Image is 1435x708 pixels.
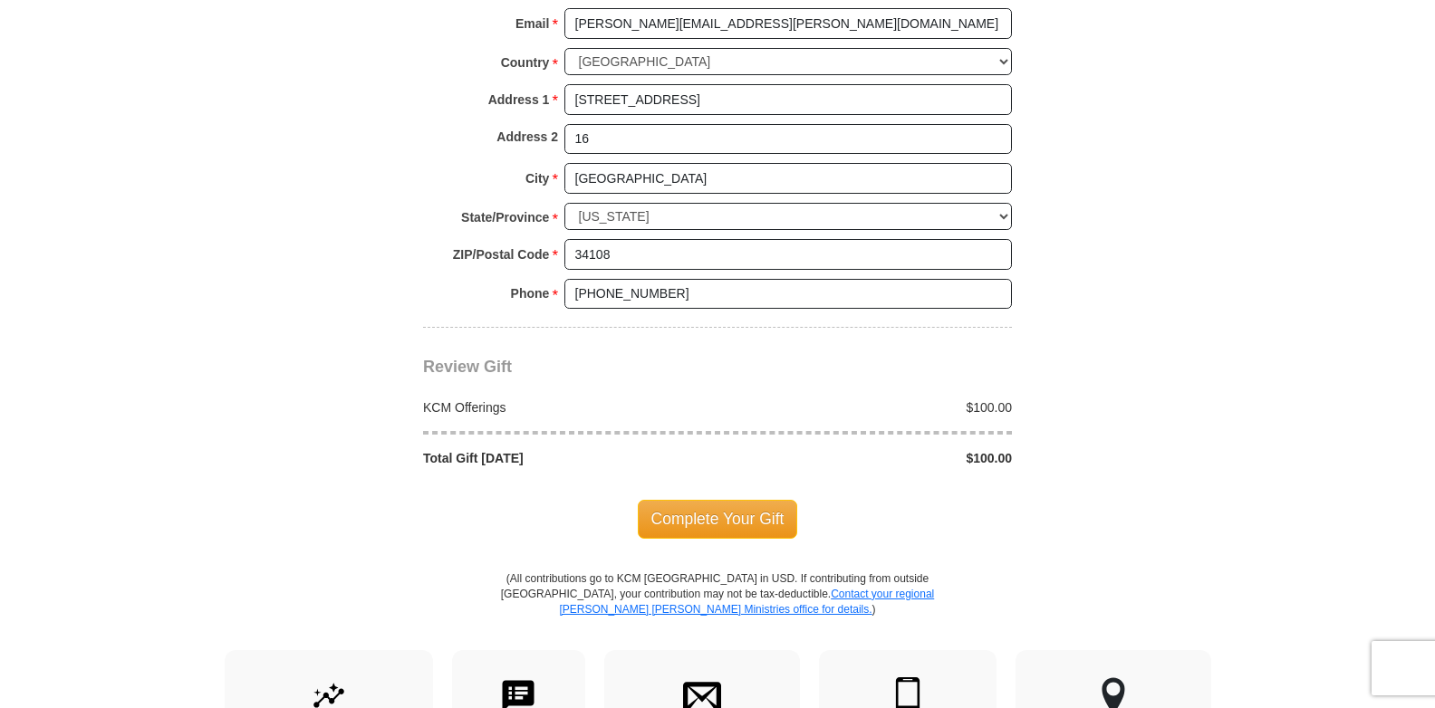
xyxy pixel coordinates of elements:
strong: State/Province [461,205,549,230]
strong: Country [501,50,550,75]
strong: Address 2 [496,124,558,149]
div: KCM Offerings [414,398,718,416]
p: (All contributions go to KCM [GEOGRAPHIC_DATA] in USD. If contributing from outside [GEOGRAPHIC_D... [500,571,935,650]
div: $100.00 [717,449,1022,467]
strong: Email [515,11,549,36]
div: $100.00 [717,398,1022,416]
div: Total Gift [DATE] [414,449,718,467]
strong: Address 1 [488,87,550,112]
strong: City [525,166,549,191]
span: Review Gift [423,358,512,376]
a: Contact your regional [PERSON_NAME] [PERSON_NAME] Ministries office for details. [559,588,934,616]
strong: ZIP/Postal Code [453,242,550,267]
strong: Phone [511,281,550,306]
span: Complete Your Gift [638,500,798,538]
